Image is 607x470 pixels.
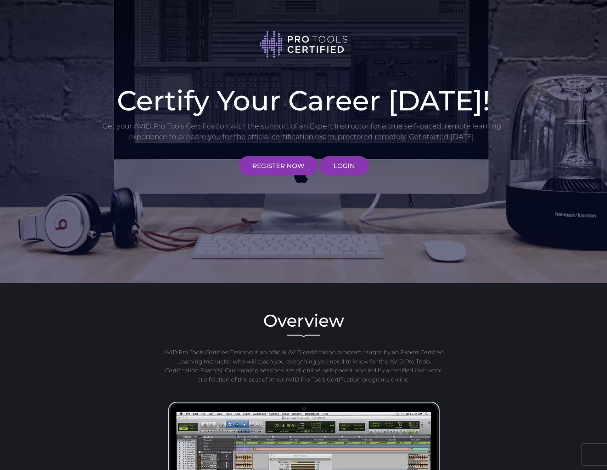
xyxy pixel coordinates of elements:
p: Get your AVID Pro Tools Certification with the support of an Expert Instructor for a true self-pa... [102,121,502,142]
a: LOGIN [320,156,369,175]
img: Pro Tools Certified logo [259,30,348,59]
img: decorative line [287,334,320,337]
a: REGISTER NOW [238,156,318,175]
h2: Overview [102,312,506,329]
h1: Certify Your Career [DATE]! [102,87,506,114]
p: AVID Pro Tools Certified Training is an official AVID certification program taught by an Expert C... [162,348,445,384]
